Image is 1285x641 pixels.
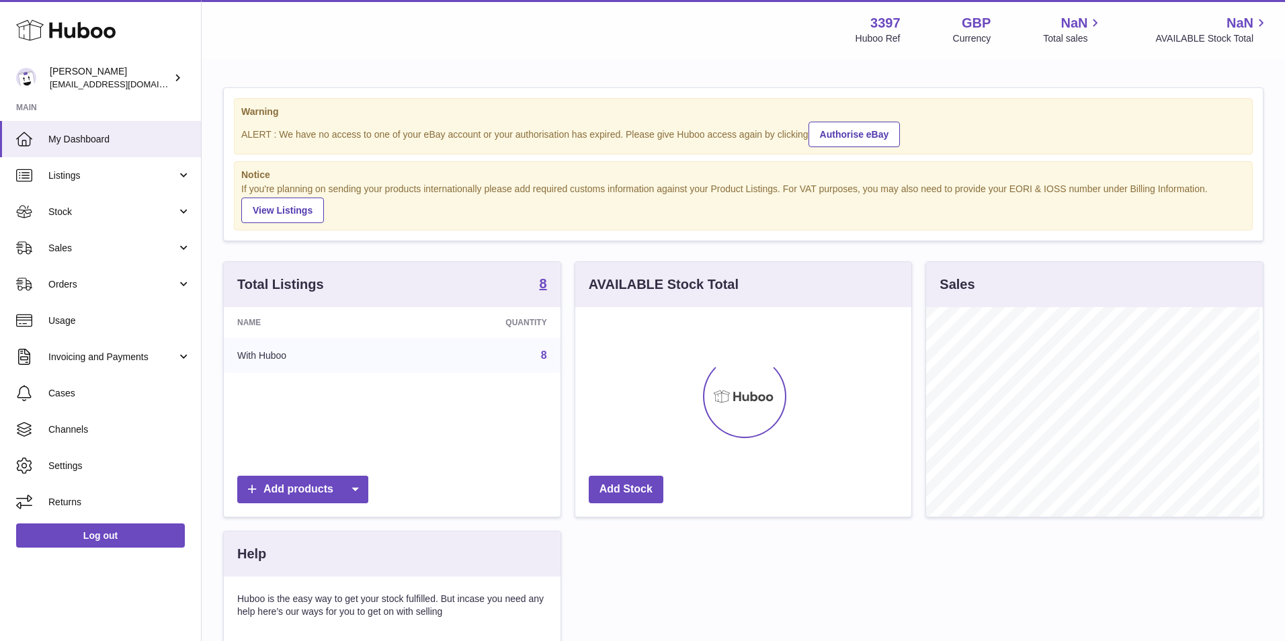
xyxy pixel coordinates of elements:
span: Invoicing and Payments [48,351,177,364]
a: 8 [540,277,547,293]
span: Listings [48,169,177,182]
span: [EMAIL_ADDRESS][DOMAIN_NAME] [50,79,198,89]
td: With Huboo [224,338,401,373]
img: sales@canchema.com [16,68,36,88]
span: NaN [1227,14,1253,32]
strong: Warning [241,105,1245,118]
h3: Total Listings [237,275,324,294]
a: Add products [237,476,368,503]
span: Orders [48,278,177,291]
div: ALERT : We have no access to one of your eBay account or your authorisation has expired. Please g... [241,120,1245,147]
h3: Sales [940,275,975,294]
strong: Notice [241,169,1245,181]
p: Huboo is the easy way to get your stock fulfilled. But incase you need any help here's our ways f... [237,593,547,618]
a: NaN Total sales [1043,14,1103,45]
a: Authorise eBay [809,122,901,147]
a: Add Stock [589,476,663,503]
span: My Dashboard [48,133,191,146]
span: Returns [48,496,191,509]
strong: 3397 [870,14,901,32]
span: NaN [1061,14,1087,32]
span: Usage [48,314,191,327]
div: [PERSON_NAME] [50,65,171,91]
h3: Help [237,545,266,563]
span: AVAILABLE Stock Total [1155,32,1269,45]
h3: AVAILABLE Stock Total [589,275,739,294]
a: View Listings [241,198,324,223]
div: Huboo Ref [856,32,901,45]
th: Name [224,307,401,338]
strong: 8 [540,277,547,290]
strong: GBP [962,14,991,32]
span: Stock [48,206,177,218]
span: Channels [48,423,191,436]
th: Quantity [401,307,561,338]
div: If you're planning on sending your products internationally please add required customs informati... [241,183,1245,223]
span: Cases [48,387,191,400]
a: NaN AVAILABLE Stock Total [1155,14,1269,45]
a: 8 [541,349,547,361]
div: Currency [953,32,991,45]
span: Settings [48,460,191,472]
a: Log out [16,523,185,548]
span: Sales [48,242,177,255]
span: Total sales [1043,32,1103,45]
